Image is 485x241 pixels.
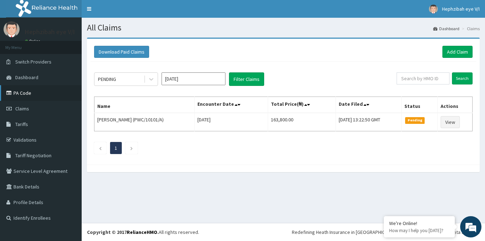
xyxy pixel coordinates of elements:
[25,39,42,44] a: Online
[433,26,459,32] a: Dashboard
[15,74,38,81] span: Dashboard
[94,46,149,58] button: Download Paid Claims
[402,97,438,113] th: Status
[25,29,75,35] p: Hephzibah eye V/I
[94,113,195,131] td: [PERSON_NAME] (PWC/10101/A)
[405,117,425,124] span: Pending
[98,76,116,83] div: PENDING
[4,21,20,37] img: User Image
[452,72,473,84] input: Search
[115,145,117,151] a: Page 1 is your current page
[130,145,133,151] a: Next page
[268,113,336,131] td: 163,800.00
[442,46,473,58] a: Add Claim
[429,5,438,13] img: User Image
[15,152,51,159] span: Tariff Negotiation
[194,113,268,131] td: [DATE]
[460,26,480,32] li: Claims
[389,228,449,234] p: How may I help you today?
[87,23,480,32] h1: All Claims
[15,121,28,127] span: Tariffs
[87,229,159,235] strong: Copyright © 2017 .
[336,113,402,131] td: [DATE] 13:22:50 GMT
[82,223,485,241] footer: All rights reserved.
[15,59,51,65] span: Switch Providers
[336,97,402,113] th: Date Filed
[437,97,472,113] th: Actions
[229,72,264,86] button: Filter Claims
[397,72,449,84] input: Search by HMO ID
[268,97,336,113] th: Total Price(₦)
[194,97,268,113] th: Encounter Date
[292,229,480,236] div: Redefining Heath Insurance in [GEOGRAPHIC_DATA] using Telemedicine and Data Science!
[94,97,195,113] th: Name
[162,72,225,85] input: Select Month and Year
[442,6,480,12] span: Hephzibah eye V/I
[389,220,449,226] div: We're Online!
[441,116,460,128] a: View
[99,145,102,151] a: Previous page
[15,105,29,112] span: Claims
[127,229,157,235] a: RelianceHMO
